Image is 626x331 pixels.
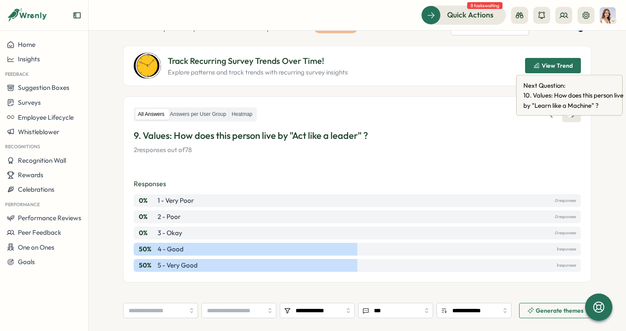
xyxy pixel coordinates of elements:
span: Performance Reviews [18,214,81,222]
p: 0 % [139,228,156,238]
button: Generate themes [519,303,592,318]
span: 10 . Values: How does this person live by "Learn like a Machine" ? [523,90,626,110]
span: Goals [18,258,35,266]
span: Surveys [18,98,41,106]
span: One on Ones [18,243,55,251]
p: 2 responses out of 78 [134,145,581,155]
p: 0 % [139,196,156,205]
span: Employee Lifecycle [18,113,74,121]
span: Insights [18,55,40,63]
p: 4 - Good [158,245,184,254]
span: Next Question: [523,81,626,90]
span: Home [18,40,35,49]
span: Generate themes [536,308,583,314]
label: Heatmap [229,109,255,120]
p: 50 % [139,261,156,270]
span: Recognition Wall [18,156,66,164]
span: 8 tasks waiting [467,2,503,9]
p: 0 responses [554,228,576,238]
p: 1 responses [556,245,576,254]
p: 3 - Okay [158,228,182,238]
p: 2 - Poor [158,212,181,222]
span: Suggestion Boxes [18,83,69,92]
p: 1 - Very Poor [158,196,194,205]
p: 1 responses [556,261,576,270]
button: Expand sidebar [73,11,81,20]
p: 0 responses [554,196,576,205]
p: 0 % [139,212,156,222]
span: Peer Feedback [18,228,61,236]
span: Whistleblower [18,128,59,136]
span: Celebrations [18,185,55,193]
p: Explore patterns and track trends with recurring survey insights [168,68,348,77]
button: View Trend [525,58,581,73]
img: Barbs [600,7,616,23]
p: 9. Values: How does this person live by "Act like a leader" ? [134,129,581,142]
p: 50 % [139,245,156,254]
span: Quick Actions [447,9,494,20]
span: View Trend [542,63,573,69]
label: All Answers [135,109,167,120]
p: 5 - Very Good [158,261,198,270]
p: Responses [134,178,581,189]
span: Rewards [18,171,43,179]
p: 0 responses [554,212,576,222]
button: Quick Actions [421,6,506,24]
label: Answers per User Group [167,109,229,120]
p: Track Recurring Survey Trends Over Time! [168,55,348,68]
